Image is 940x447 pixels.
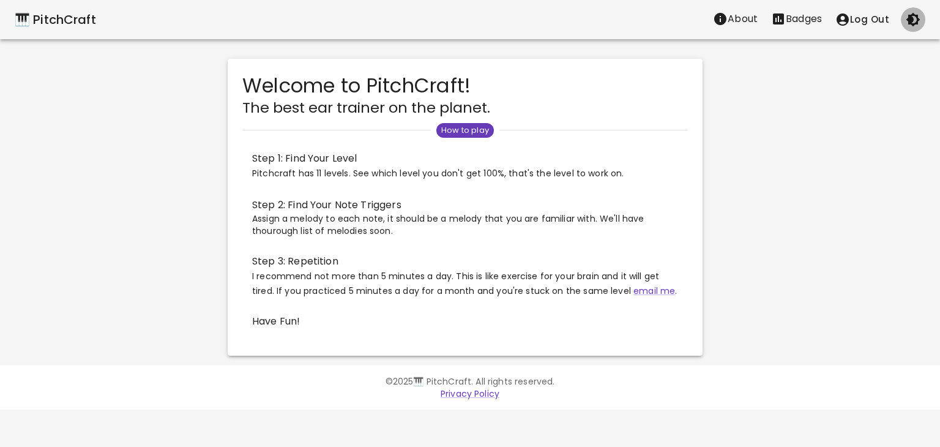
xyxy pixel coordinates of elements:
span: Have Fun! [252,314,678,329]
a: email me [633,285,675,297]
span: Assign a melody to each note, it should be a melody that you are familiar with. We'll have thouro... [252,212,644,237]
a: Stats [764,7,829,32]
a: About [706,7,764,32]
button: About [706,7,764,31]
p: Badges [786,12,822,26]
a: 🎹 PitchCraft [15,10,96,29]
button: account of current user [829,7,896,32]
span: I recommend not more than 5 minutes a day. This is like exercise for your brain and it will get t... [252,270,677,297]
h4: Welcome to PitchCraft! [242,73,688,98]
span: Step 1: Find Your Level [252,151,678,166]
span: Step 3: Repetition [252,254,678,269]
span: Step 2: Find Your Note Triggers [252,198,678,212]
span: Pitchcraft has 11 levels. See which level you don't get 100%, that's the level to work on. [252,167,624,179]
span: How to play [436,124,494,137]
button: Stats [764,7,829,31]
p: About [728,12,758,26]
p: © 2025 🎹 PitchCraft. All rights reserved. [117,375,822,388]
h5: The best ear trainer on the planet. [242,98,688,118]
a: Privacy Policy [441,388,499,400]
